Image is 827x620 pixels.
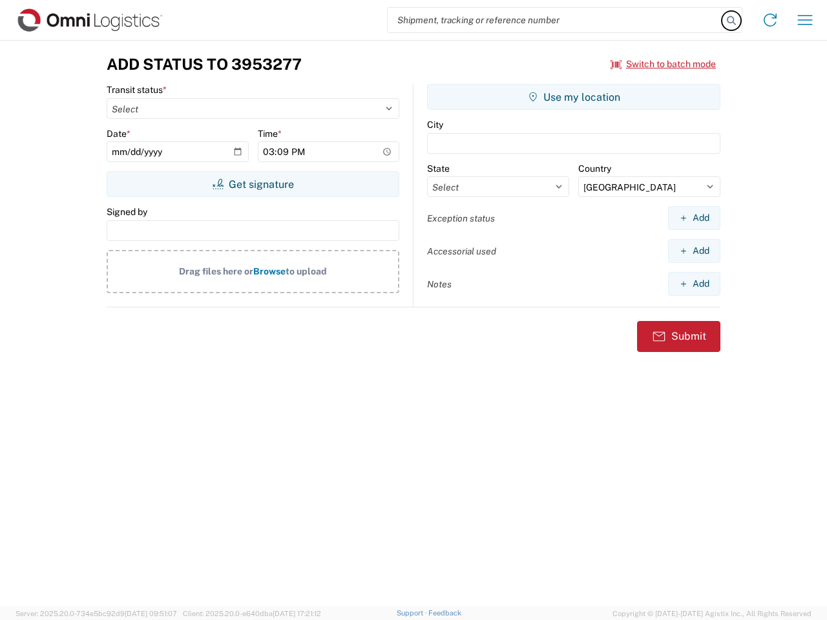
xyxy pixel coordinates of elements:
[388,8,722,32] input: Shipment, tracking or reference number
[427,119,443,130] label: City
[107,84,167,96] label: Transit status
[183,610,321,617] span: Client: 2025.20.0-e640dba
[107,206,147,218] label: Signed by
[668,239,720,263] button: Add
[273,610,321,617] span: [DATE] 17:21:12
[397,609,429,617] a: Support
[427,245,496,257] label: Accessorial used
[612,608,811,619] span: Copyright © [DATE]-[DATE] Agistix Inc., All Rights Reserved
[107,55,302,74] h3: Add Status to 3953277
[427,212,495,224] label: Exception status
[107,128,131,139] label: Date
[578,163,611,174] label: Country
[253,266,286,276] span: Browse
[286,266,327,276] span: to upload
[637,321,720,352] button: Submit
[427,278,452,290] label: Notes
[668,206,720,230] button: Add
[179,266,253,276] span: Drag files here or
[107,171,399,197] button: Get signature
[611,54,716,75] button: Switch to batch mode
[427,84,720,110] button: Use my location
[16,610,177,617] span: Server: 2025.20.0-734e5bc92d9
[668,272,720,296] button: Add
[427,163,450,174] label: State
[428,609,461,617] a: Feedback
[258,128,282,139] label: Time
[125,610,177,617] span: [DATE] 09:51:07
